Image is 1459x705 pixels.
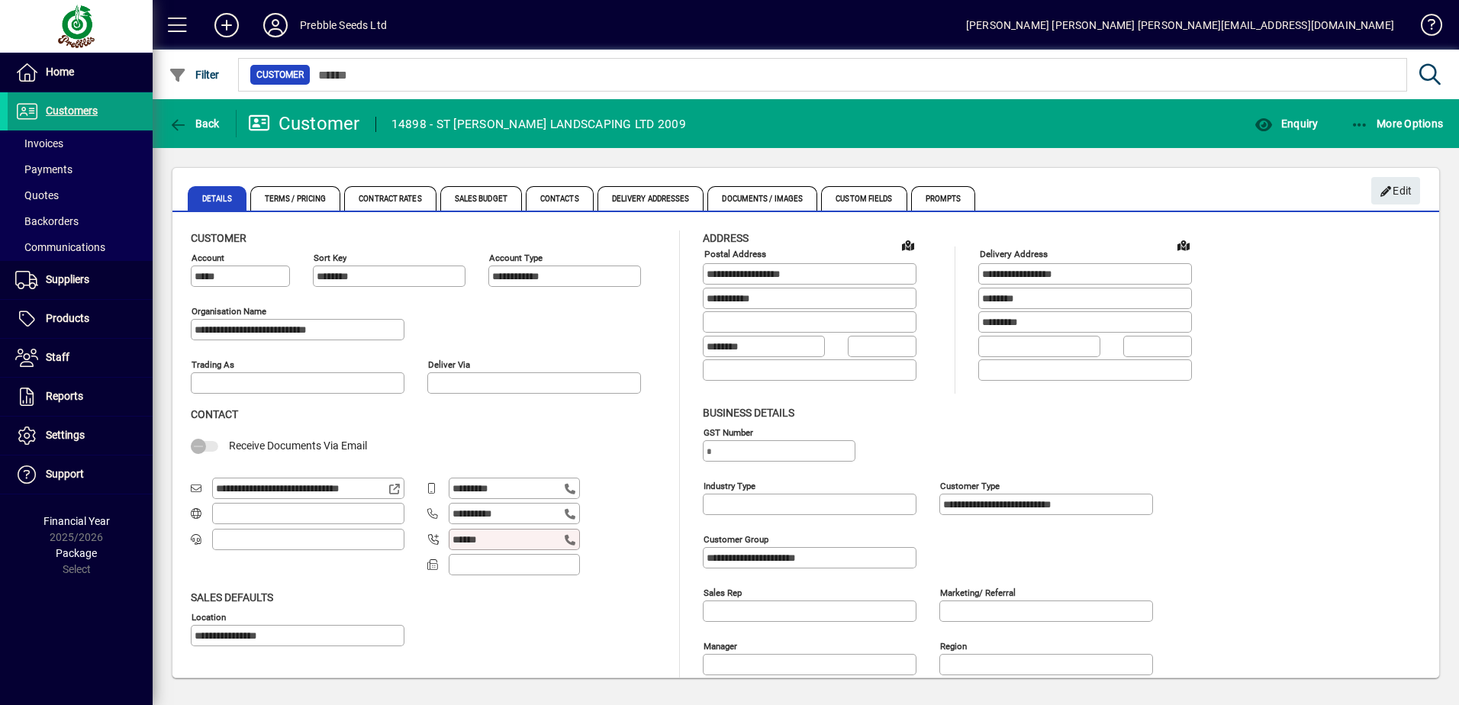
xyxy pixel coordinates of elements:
[1380,179,1412,204] span: Edit
[191,591,273,604] span: Sales defaults
[46,66,74,78] span: Home
[43,515,110,527] span: Financial Year
[191,408,238,420] span: Contact
[15,137,63,150] span: Invoices
[15,163,72,175] span: Payments
[202,11,251,39] button: Add
[1351,117,1444,130] span: More Options
[704,640,737,651] mat-label: Manager
[489,253,543,263] mat-label: Account Type
[707,186,817,211] span: Documents / Images
[15,189,59,201] span: Quotes
[704,533,768,544] mat-label: Customer group
[1251,110,1322,137] button: Enquiry
[46,312,89,324] span: Products
[8,234,153,260] a: Communications
[966,13,1394,37] div: [PERSON_NAME] [PERSON_NAME] [PERSON_NAME][EMAIL_ADDRESS][DOMAIN_NAME]
[256,67,304,82] span: Customer
[428,359,470,370] mat-label: Deliver via
[896,233,920,257] a: View on map
[15,215,79,227] span: Backorders
[192,306,266,317] mat-label: Organisation name
[8,208,153,234] a: Backorders
[8,417,153,455] a: Settings
[8,130,153,156] a: Invoices
[56,547,97,559] span: Package
[8,261,153,299] a: Suppliers
[1254,117,1318,130] span: Enquiry
[8,339,153,377] a: Staff
[46,429,85,441] span: Settings
[1171,233,1196,257] a: View on map
[703,407,794,419] span: Business details
[704,427,753,437] mat-label: GST Number
[1371,177,1420,204] button: Edit
[8,300,153,338] a: Products
[8,182,153,208] a: Quotes
[314,253,346,263] mat-label: Sort key
[940,587,1016,597] mat-label: Marketing/ Referral
[153,110,237,137] app-page-header-button: Back
[391,112,686,137] div: 14898 - ST [PERSON_NAME] LANDSCAPING LTD 2009
[8,378,153,416] a: Reports
[940,480,1000,491] mat-label: Customer type
[1409,3,1440,53] a: Knowledge Base
[344,186,436,211] span: Contract Rates
[46,105,98,117] span: Customers
[191,232,246,244] span: Customer
[192,611,226,622] mat-label: Location
[821,186,907,211] span: Custom Fields
[8,156,153,182] a: Payments
[46,351,69,363] span: Staff
[169,117,220,130] span: Back
[248,111,360,136] div: Customer
[8,456,153,494] a: Support
[165,110,224,137] button: Back
[911,186,976,211] span: Prompts
[250,186,341,211] span: Terms / Pricing
[46,273,89,285] span: Suppliers
[46,390,83,402] span: Reports
[940,640,967,651] mat-label: Region
[192,359,234,370] mat-label: Trading as
[440,186,522,211] span: Sales Budget
[1347,110,1448,137] button: More Options
[703,232,749,244] span: Address
[251,11,300,39] button: Profile
[229,439,367,452] span: Receive Documents Via Email
[165,61,224,89] button: Filter
[704,480,755,491] mat-label: Industry type
[526,186,594,211] span: Contacts
[300,13,387,37] div: Prebble Seeds Ltd
[188,186,246,211] span: Details
[8,53,153,92] a: Home
[597,186,704,211] span: Delivery Addresses
[46,468,84,480] span: Support
[704,587,742,597] mat-label: Sales rep
[15,241,105,253] span: Communications
[169,69,220,81] span: Filter
[192,253,224,263] mat-label: Account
